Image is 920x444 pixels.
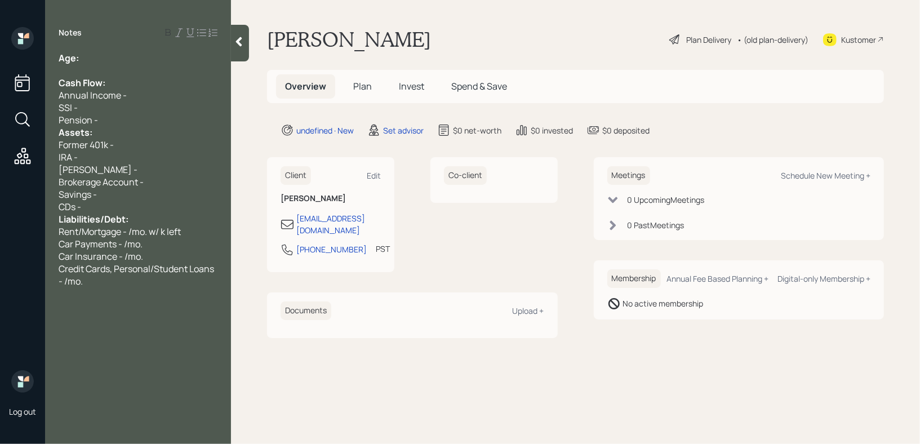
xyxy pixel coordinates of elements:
[59,27,82,38] label: Notes
[737,34,808,46] div: • (old plan-delivery)
[59,126,92,139] span: Assets:
[59,176,144,188] span: Brokerage Account -
[367,170,381,181] div: Edit
[628,194,705,206] div: 0 Upcoming Meeting s
[59,52,79,64] span: Age:
[453,125,501,136] div: $0 net-worth
[285,80,326,92] span: Overview
[59,238,143,250] span: Car Payments - /mo.
[607,269,661,288] h6: Membership
[59,77,105,89] span: Cash Flow:
[296,125,354,136] div: undefined · New
[267,27,431,52] h1: [PERSON_NAME]
[59,101,78,114] span: SSI -
[59,151,78,163] span: IRA -
[59,201,81,213] span: CDs -
[666,273,768,284] div: Annual Fee Based Planning +
[376,243,390,255] div: PST
[59,263,216,287] span: Credit Cards, Personal/Student Loans - /mo.
[383,125,424,136] div: Set advisor
[623,298,704,309] div: No active membership
[602,125,650,136] div: $0 deposited
[59,114,98,126] span: Pension -
[59,163,137,176] span: [PERSON_NAME] -
[59,89,127,101] span: Annual Income -
[59,250,143,263] span: Car Insurance - /mo.
[781,170,870,181] div: Schedule New Meeting +
[281,166,311,185] h6: Client
[513,305,544,316] div: Upload +
[59,213,128,225] span: Liabilities/Debt:
[59,139,114,151] span: Former 401k -
[444,166,487,185] h6: Co-client
[399,80,424,92] span: Invest
[281,301,331,320] h6: Documents
[531,125,573,136] div: $0 invested
[353,80,372,92] span: Plan
[628,219,685,231] div: 0 Past Meeting s
[296,212,381,236] div: [EMAIL_ADDRESS][DOMAIN_NAME]
[607,166,650,185] h6: Meetings
[59,188,97,201] span: Savings -
[841,34,876,46] div: Kustomer
[451,80,507,92] span: Spend & Save
[11,370,34,393] img: retirable_logo.png
[281,194,381,203] h6: [PERSON_NAME]
[9,406,36,417] div: Log out
[296,243,367,255] div: [PHONE_NUMBER]
[59,225,181,238] span: Rent/Mortgage - /mo. w/ k left
[686,34,731,46] div: Plan Delivery
[777,273,870,284] div: Digital-only Membership +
